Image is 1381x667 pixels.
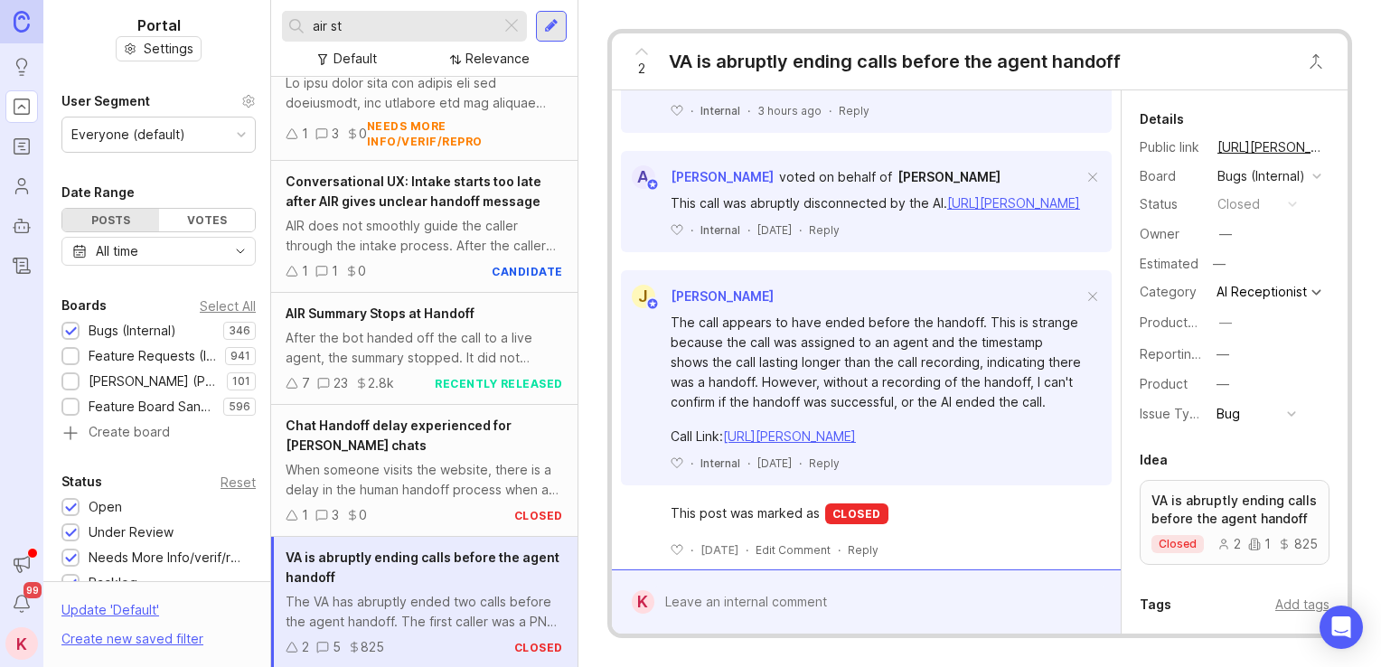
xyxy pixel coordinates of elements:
div: — [1219,224,1232,244]
div: J [632,285,655,308]
label: Reporting Team [1140,346,1236,362]
a: Create board [61,426,256,442]
a: Conversational UX: Intake starts too late after AIR gives unclear handoff messageAIR does not smo... [271,161,578,293]
span: This post was marked as [671,503,820,524]
div: 1 [302,124,308,144]
div: 7 [302,373,310,393]
span: VA is abruptly ending calls before the agent handoff [286,550,559,585]
p: 941 [230,349,250,363]
div: 3 [332,505,339,525]
div: Lo ipsu dolor sita con adipis eli sed doeiusmodt, inc utlabore etd mag aliquae adm veniamq nost. ... [286,73,563,113]
div: Feature Board Sandbox [DATE] [89,397,214,417]
p: VA is abruptly ending calls before the agent handoff [1151,492,1318,528]
div: closed [514,640,563,655]
div: 0 [359,505,367,525]
a: Air handoff process does not always identify scheduling callsLo ipsu dolor sita con adipis eli se... [271,18,578,161]
div: Posts [62,209,159,231]
button: ProductboardID [1214,311,1237,334]
div: Reply [839,103,869,118]
div: Estimated [1140,258,1198,270]
span: Conversational UX: Intake starts too late after AIR gives unclear handoff message [286,174,541,209]
div: voted on behalf of [779,167,892,187]
p: 101 [232,374,250,389]
div: Edit Comment [756,542,831,558]
div: Add tags [1275,595,1329,615]
div: · [747,222,750,238]
a: [URL][PERSON_NAME] [947,195,1080,211]
div: · [799,222,802,238]
div: User Segment [61,90,150,112]
div: A [632,165,655,189]
div: Category [1140,282,1203,302]
div: The call appears to have ended before the handoff. This is strange because the call was assigned ... [671,313,1083,412]
div: Reply [809,456,840,471]
button: Close button [1298,43,1334,80]
p: closed [1159,537,1197,551]
a: Settings [116,36,202,61]
div: Default [334,49,377,69]
div: Votes [159,209,256,231]
span: [PERSON_NAME] [671,169,774,184]
div: [PERSON_NAME] (Public) [89,371,218,391]
div: — [1217,344,1229,364]
div: Reply [848,542,878,558]
span: 99 [23,582,42,598]
div: Create new saved filter [61,629,203,649]
div: Idea [1140,449,1168,471]
div: When someone visits the website, there is a delay in the human handoff process when a question is... [286,460,563,500]
span: Settings [144,40,193,58]
svg: toggle icon [226,244,255,258]
div: closed [1217,194,1260,214]
div: After the bot handed off the call to a live agent, the summary stopped. It did not collect anythi... [286,328,563,368]
div: Relevance [465,49,530,69]
div: Bugs (Internal) [89,321,176,341]
div: — [1217,374,1229,394]
a: [URL][PERSON_NAME] [1212,136,1329,159]
button: K [5,627,38,660]
div: The VA has abruptly ended two calls before the agent handoff. The first caller was a PNC, the sec... [286,592,563,632]
div: Internal [700,103,740,118]
div: K [632,590,654,614]
label: Product [1140,376,1188,391]
img: Canny Home [14,11,30,32]
div: closed [514,508,563,523]
div: Open [89,497,122,517]
div: Boards [61,295,107,316]
div: Tags [1140,594,1171,615]
div: AI Receptionist [1217,286,1307,298]
p: 596 [229,399,250,414]
div: Select All [200,301,256,311]
div: This call was abruptly disconnected by the AI. [671,193,1083,213]
button: Notifications [5,587,38,620]
span: 2 [638,59,645,79]
a: Autopilot [5,210,38,242]
a: AIR Summary Stops at HandoffAfter the bot handed off the call to a live agent, the summary stoppe... [271,293,578,405]
div: Reply [809,222,840,238]
a: Users [5,170,38,202]
div: Details [1140,108,1184,130]
div: Under Review [89,522,174,542]
div: 5 [333,637,341,657]
div: · [747,456,750,471]
label: ProductboardID [1140,315,1235,330]
div: recently released [435,376,563,391]
div: 0 [358,261,366,281]
div: 825 [1278,538,1318,550]
div: Bugs (Internal) [1217,166,1305,186]
div: · [690,103,693,118]
div: 2.8k [368,373,394,393]
div: 23 [334,373,348,393]
label: Issue Type [1140,406,1206,421]
div: — [1207,252,1231,276]
a: Roadmaps [5,130,38,163]
div: Call Link: [671,427,1083,446]
a: VA is abruptly ending calls before the agent handoffclosed21825 [1140,480,1329,565]
h1: Portal [137,14,181,36]
div: Bug [1217,404,1240,424]
span: AIR Summary Stops at Handoff [286,305,474,321]
div: Everyone (default) [71,125,185,145]
div: — [1219,313,1232,333]
div: · [690,542,693,558]
time: [DATE] [757,223,792,237]
div: 1 [302,261,308,281]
